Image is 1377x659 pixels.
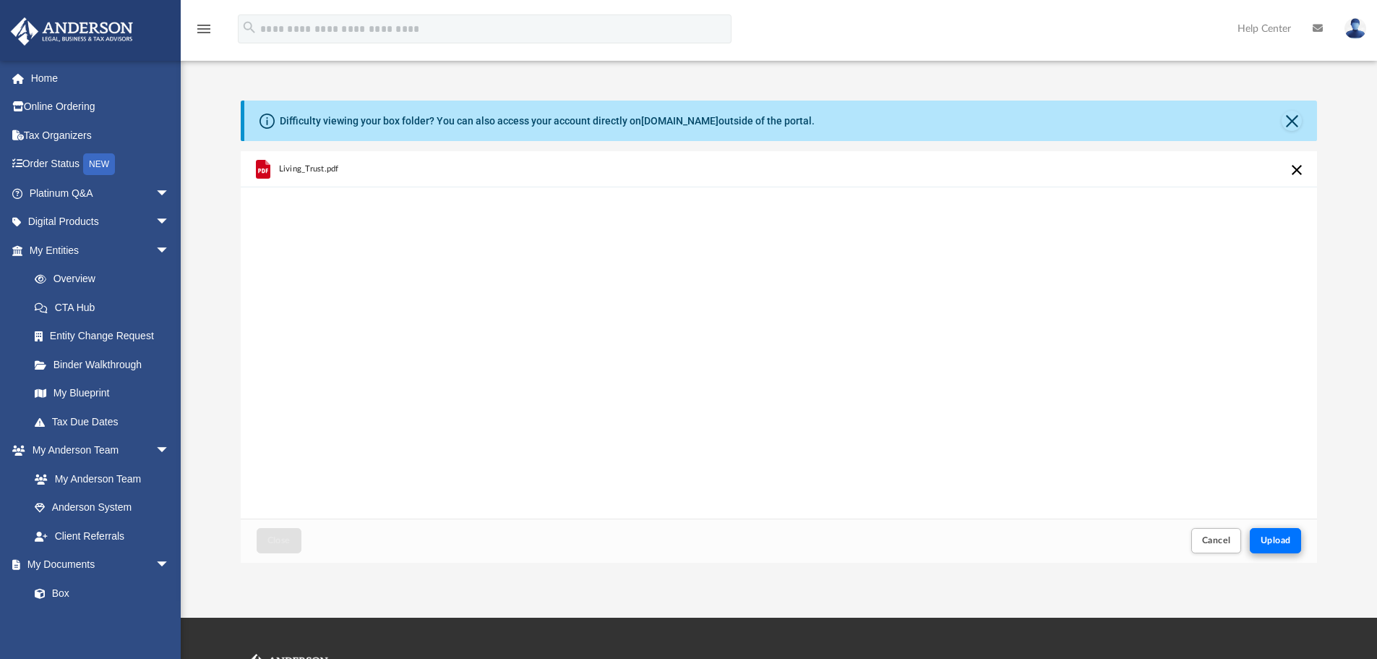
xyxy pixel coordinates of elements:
i: search [241,20,257,35]
div: grid [241,151,1318,519]
span: Living_Trust.pdf [278,164,338,174]
a: Entity Change Request [20,322,192,351]
button: Close [1282,111,1302,131]
a: Home [10,64,192,93]
i: menu [195,20,213,38]
img: User Pic [1344,18,1366,39]
span: Close [267,536,291,545]
a: Online Ordering [10,93,192,122]
div: Difficulty viewing your box folder? You can also access your account directly on outside of the p... [280,114,815,129]
a: menu [195,27,213,38]
a: Binder Walkthrough [20,350,192,379]
span: arrow_drop_down [155,208,184,237]
a: Box [20,579,177,608]
a: Digital Productsarrow_drop_down [10,208,192,237]
span: arrow_drop_down [155,179,184,208]
a: Anderson System [20,493,184,522]
span: arrow_drop_down [155,236,184,265]
a: Client Referrals [20,522,184,550]
a: Tax Organizers [10,121,192,150]
button: Cancel [1191,528,1242,553]
a: CTA Hub [20,293,192,322]
a: Order StatusNEW [10,150,192,179]
a: [DOMAIN_NAME] [641,115,718,127]
span: Cancel [1202,536,1231,545]
img: Anderson Advisors Platinum Portal [7,17,137,46]
a: My Anderson Team [20,464,177,493]
span: Upload [1261,536,1291,545]
button: Upload [1250,528,1302,553]
a: Platinum Q&Aarrow_drop_down [10,179,192,208]
div: Upload [241,151,1318,563]
a: Tax Due Dates [20,407,192,436]
span: arrow_drop_down [155,550,184,580]
a: My Anderson Teamarrow_drop_down [10,436,184,465]
button: Cancel this upload [1288,161,1305,179]
a: My Entitiesarrow_drop_down [10,236,192,265]
a: My Documentsarrow_drop_down [10,550,184,579]
a: Meeting Minutes [20,608,184,637]
span: arrow_drop_down [155,436,184,466]
a: Overview [20,265,192,294]
div: NEW [83,153,115,175]
button: Close [257,528,301,553]
a: My Blueprint [20,379,184,408]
